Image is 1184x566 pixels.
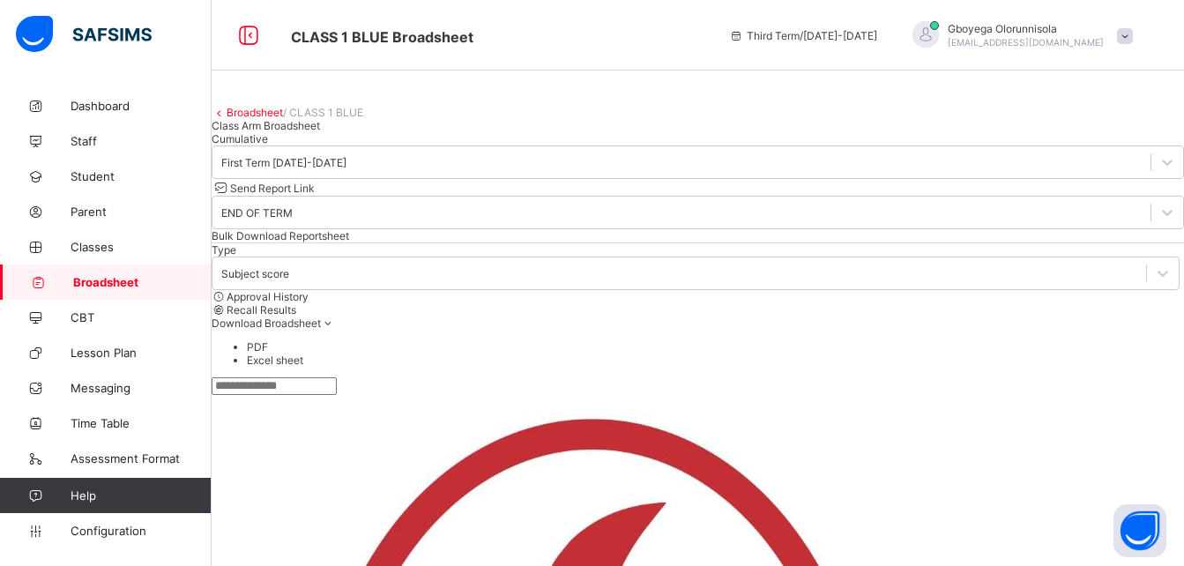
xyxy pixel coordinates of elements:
[221,267,289,280] div: Subject score
[895,21,1142,50] div: GboyegaOlorunnisola
[71,488,211,503] span: Help
[71,524,211,538] span: Configuration
[212,119,320,132] span: Class Arm Broadsheet
[247,340,1184,354] li: dropdown-list-item-text-0
[73,275,212,289] span: Broadsheet
[71,240,212,254] span: Classes
[71,346,212,360] span: Lesson Plan
[227,106,283,119] a: Broadsheet
[212,243,236,257] span: Type
[221,206,293,220] div: END OF TERM
[283,106,363,119] span: / CLASS 1 BLUE
[948,37,1104,48] span: [EMAIL_ADDRESS][DOMAIN_NAME]
[71,416,212,430] span: Time Table
[212,229,349,242] span: Bulk Download Reportsheet
[71,99,212,113] span: Dashboard
[71,205,212,219] span: Parent
[227,303,296,317] span: Recall Results
[212,132,268,145] span: Cumulative
[227,290,309,303] span: Approval History
[71,169,212,183] span: Student
[247,354,1184,367] li: dropdown-list-item-text-1
[948,22,1104,35] span: Gboyega Olorunnisola
[291,28,473,46] span: Class Arm Broadsheet
[71,381,212,395] span: Messaging
[71,310,212,324] span: CBT
[729,29,877,42] span: session/term information
[71,134,212,148] span: Staff
[212,317,321,330] span: Download Broadsheet
[230,182,315,195] span: Send Report Link
[71,451,212,465] span: Assessment Format
[16,16,152,53] img: safsims
[221,156,346,169] div: First Term [DATE]-[DATE]
[1113,504,1166,557] button: Open asap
